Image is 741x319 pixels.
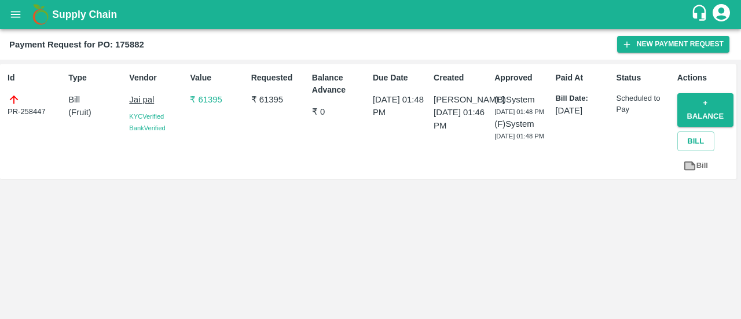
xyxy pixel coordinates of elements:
p: Requested [251,72,307,84]
p: Bill Date: [555,93,611,104]
p: Created [434,72,490,84]
p: Status [617,72,673,84]
img: logo [29,3,52,26]
p: Value [190,72,246,84]
button: Bill [677,131,714,152]
button: New Payment Request [617,36,729,53]
p: ₹ 61395 [251,93,307,106]
p: Vendor [129,72,185,84]
span: Bank Verified [129,124,165,131]
a: Bill [677,156,714,176]
b: Supply Chain [52,9,117,20]
p: ( Fruit ) [68,106,124,119]
a: Supply Chain [52,6,691,23]
p: Jai pal [129,93,185,106]
p: Paid At [555,72,611,84]
p: Type [68,72,124,84]
span: [DATE] 01:48 PM [494,108,544,115]
p: Id [8,72,64,84]
b: Payment Request for PO: 175882 [9,40,144,49]
p: [PERSON_NAME] [434,93,490,106]
p: Scheduled to Pay [617,93,673,115]
p: [DATE] 01:48 PM [373,93,429,119]
p: Actions [677,72,733,84]
button: open drawer [2,1,29,28]
p: Approved [494,72,551,84]
div: account of current user [711,2,732,27]
div: PR-258447 [8,93,64,118]
p: [DATE] 01:46 PM [434,106,490,132]
button: + balance [677,93,733,127]
span: [DATE] 01:48 PM [494,133,544,140]
span: KYC Verified [129,113,164,120]
p: Balance Advance [312,72,368,96]
p: Due Date [373,72,429,84]
p: Bill [68,93,124,106]
div: customer-support [691,4,711,25]
p: ₹ 61395 [190,93,246,106]
p: (F) System [494,118,551,130]
p: ₹ 0 [312,105,368,118]
p: (B) System [494,93,551,106]
p: [DATE] [555,104,611,117]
